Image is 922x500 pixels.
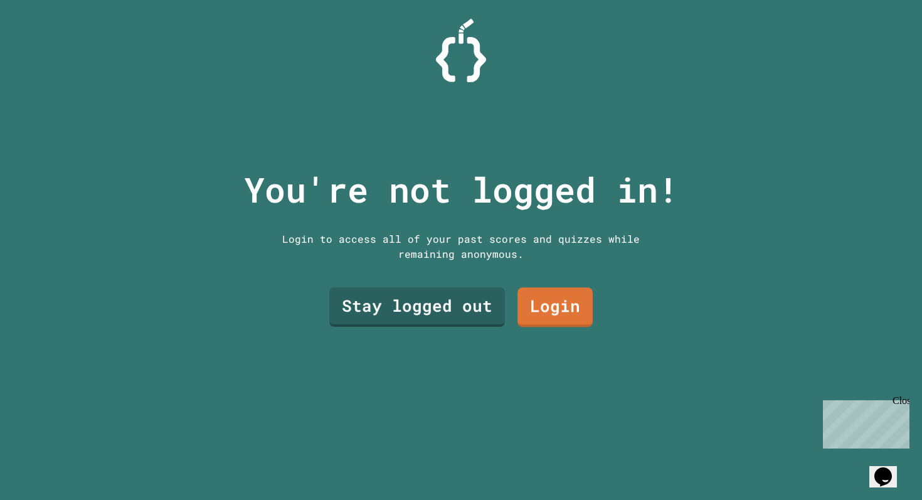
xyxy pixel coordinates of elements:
[517,288,593,327] a: Login
[818,395,909,449] iframe: chat widget
[244,164,679,216] p: You're not logged in!
[273,231,649,262] div: Login to access all of your past scores and quizzes while remaining anonymous.
[5,5,87,80] div: Chat with us now!Close
[436,19,486,82] img: Logo.svg
[329,287,505,327] a: Stay logged out
[869,450,909,487] iframe: chat widget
